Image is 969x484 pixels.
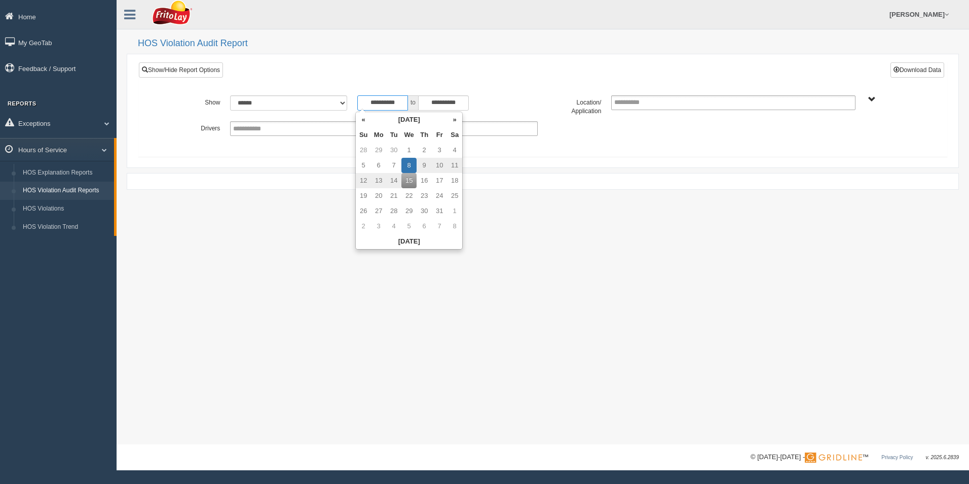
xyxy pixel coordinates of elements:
th: Su [356,127,371,143]
h2: HOS Violation Audit Report [138,39,959,49]
td: 20 [371,188,386,203]
th: » [447,112,462,127]
td: 4 [447,143,462,158]
th: « [356,112,371,127]
td: 23 [417,188,432,203]
td: 1 [447,203,462,219]
a: HOS Violation Audit Reports [18,182,114,200]
img: Gridline [805,453,862,463]
td: 2 [356,219,371,234]
td: 4 [386,219,401,234]
td: 22 [401,188,417,203]
a: HOS Violations [18,200,114,218]
td: 16 [417,173,432,188]
a: HOS Explanation Reports [18,164,114,182]
td: 12 [356,173,371,188]
a: Show/Hide Report Options [139,62,223,78]
td: 21 [386,188,401,203]
td: 24 [432,188,447,203]
th: Th [417,127,432,143]
td: 1 [401,143,417,158]
th: Tu [386,127,401,143]
td: 28 [356,143,371,158]
td: 5 [401,219,417,234]
th: Fr [432,127,447,143]
td: 11 [447,158,462,173]
td: 2 [417,143,432,158]
label: Drivers [162,121,225,133]
td: 17 [432,173,447,188]
td: 7 [432,219,447,234]
td: 26 [356,203,371,219]
td: 6 [371,158,386,173]
button: Download Data [890,62,944,78]
td: 10 [432,158,447,173]
th: [DATE] [356,234,462,249]
th: Mo [371,127,386,143]
label: Show [162,95,225,108]
td: 3 [371,219,386,234]
th: We [401,127,417,143]
span: v. 2025.6.2839 [926,455,959,460]
td: 3 [432,143,447,158]
td: 5 [356,158,371,173]
td: 30 [417,203,432,219]
a: Privacy Policy [881,455,913,460]
td: 8 [447,219,462,234]
td: 14 [386,173,401,188]
td: 25 [447,188,462,203]
td: 30 [386,143,401,158]
td: 29 [401,203,417,219]
td: 7 [386,158,401,173]
div: © [DATE]-[DATE] - ™ [751,452,959,463]
td: 13 [371,173,386,188]
label: Location/ Application [543,95,606,116]
td: 6 [417,219,432,234]
td: 28 [386,203,401,219]
td: 15 [401,173,417,188]
td: 29 [371,143,386,158]
td: 8 [401,158,417,173]
td: 19 [356,188,371,203]
th: Sa [447,127,462,143]
td: 31 [432,203,447,219]
a: HOS Violation Trend [18,218,114,236]
th: [DATE] [371,112,447,127]
td: 27 [371,203,386,219]
td: 18 [447,173,462,188]
td: 9 [417,158,432,173]
span: to [408,95,418,111]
